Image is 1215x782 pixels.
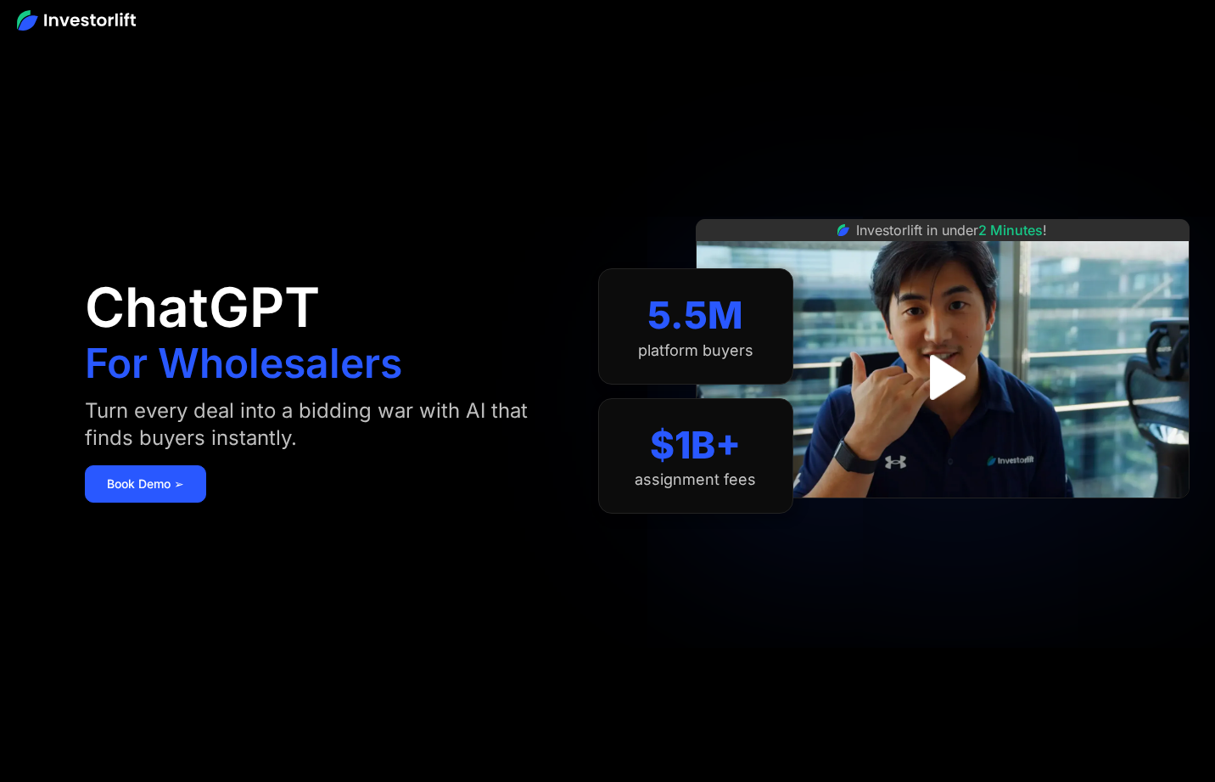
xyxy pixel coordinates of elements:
div: assignment fees [635,470,756,489]
a: Book Demo ➢ [85,465,206,503]
div: Turn every deal into a bidding war with AI that finds buyers instantly. [85,397,563,452]
div: $1B+ [650,423,741,468]
div: Investorlift in under ! [856,220,1047,240]
iframe: Customer reviews powered by Trustpilot [815,507,1070,527]
div: 5.5M [647,293,743,338]
div: platform buyers [638,341,753,360]
h1: ChatGPT [85,280,320,335]
h1: For Wholesalers [85,343,402,384]
a: open lightbox [904,340,980,415]
span: 2 Minutes [978,222,1043,239]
